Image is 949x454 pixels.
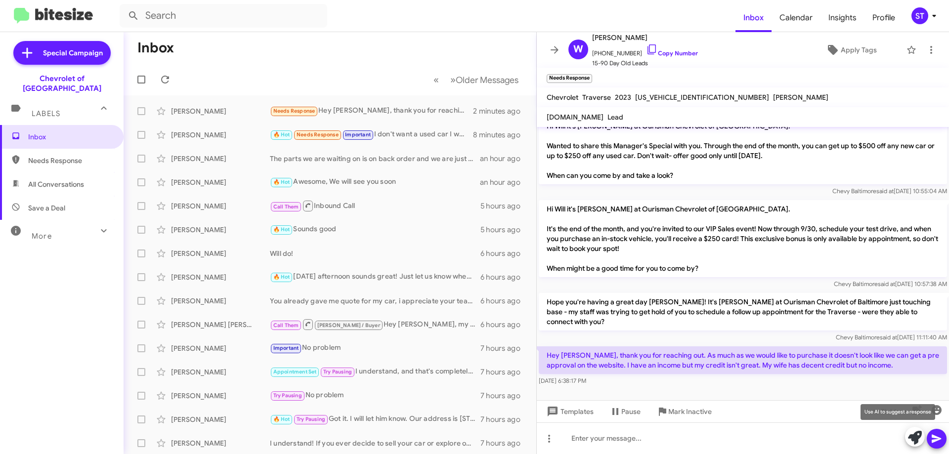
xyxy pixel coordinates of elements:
[861,404,935,420] div: Use AI to suggest a response
[735,3,772,32] a: Inbox
[270,271,480,283] div: [DATE] afternoon sounds great! Just let us know when you're able to make it, and we'll be ready t...
[273,392,302,399] span: Try Pausing
[592,32,698,43] span: [PERSON_NAME]
[592,43,698,58] span: [PHONE_NUMBER]
[120,4,327,28] input: Search
[270,366,480,377] div: I understand, and that's completely fine! Feel free to reach out anytime.
[876,187,894,195] span: said at
[273,322,299,329] span: Call Them
[480,248,528,258] div: 6 hours ago
[646,49,698,57] a: Copy Number
[648,403,720,420] button: Mark Inactive
[480,177,528,187] div: an hour ago
[171,225,270,235] div: [PERSON_NAME]
[273,131,290,138] span: 🔥 Hot
[547,113,604,122] span: [DOMAIN_NAME]
[836,333,947,341] span: Chevy Baltimore [DATE] 11:11:40 AM
[273,179,290,185] span: 🔥 Hot
[171,320,270,330] div: [PERSON_NAME] [PERSON_NAME]
[473,106,528,116] div: 2 minutes ago
[270,129,473,140] div: I don't want a used car I want to lease a new car
[428,70,445,90] button: Previous
[545,403,594,420] span: Templates
[270,342,480,354] div: No problem
[772,3,820,32] a: Calendar
[621,403,641,420] span: Pause
[171,248,270,258] div: [PERSON_NAME]
[317,322,380,329] span: [PERSON_NAME] / Buyer
[480,154,528,164] div: an hour ago
[539,200,947,277] p: Hi Will it's [PERSON_NAME] at Ourisman Chevrolet of [GEOGRAPHIC_DATA]. It's the end of the month,...
[28,132,112,142] span: Inbox
[171,154,270,164] div: [PERSON_NAME]
[273,416,290,422] span: 🔥 Hot
[32,109,60,118] span: Labels
[592,58,698,68] span: 15-90 Day Old Leads
[270,176,480,188] div: Awesome, We will see you soon
[480,391,528,401] div: 7 hours ago
[480,225,528,235] div: 5 hours ago
[820,3,864,32] a: Insights
[607,113,623,122] span: Lead
[480,343,528,353] div: 7 hours ago
[911,7,928,24] div: ST
[270,318,480,330] div: Hey [PERSON_NAME], my manager’s been paying up to 180% over market for trades this week. If yours...
[270,200,480,212] div: Inbound Call
[323,369,352,375] span: Try Pausing
[273,108,315,114] span: Needs Response
[539,346,947,374] p: Hey [PERSON_NAME], thank you for reaching out. As much as we would like to purchase it doesn't lo...
[273,345,299,351] span: Important
[171,438,270,448] div: [PERSON_NAME]
[270,413,480,425] div: Got it. I will let him know. Our address is [STREET_ADDRESS]
[270,248,480,258] div: Will do!
[473,130,528,140] div: 8 minutes ago
[456,75,518,85] span: Older Messages
[547,93,578,102] span: Chevrolet
[444,70,524,90] button: Next
[273,274,290,280] span: 🔥 Hot
[480,414,528,424] div: 7 hours ago
[273,204,299,210] span: Call Them
[137,40,174,56] h1: Inbox
[573,41,583,57] span: W
[480,296,528,306] div: 6 hours ago
[433,74,439,86] span: «
[880,333,897,341] span: said at
[270,390,480,401] div: No problem
[270,105,473,117] div: Hey [PERSON_NAME], thank you for reaching out. As much as we would like to purchase it doesn't lo...
[480,272,528,282] div: 6 hours ago
[43,48,103,58] span: Special Campaign
[28,203,65,213] span: Save a Deal
[171,391,270,401] div: [PERSON_NAME]
[539,117,947,184] p: Hi Will it's [PERSON_NAME] at Ourisman Chevrolet of [GEOGRAPHIC_DATA]. Wanted to share this Manag...
[668,403,712,420] span: Mark Inactive
[450,74,456,86] span: »
[539,293,947,330] p: Hope you're having a great day [PERSON_NAME]! It's [PERSON_NAME] at Ourisman Chevrolet of Baltimo...
[480,320,528,330] div: 6 hours ago
[903,7,938,24] button: ST
[171,177,270,187] div: [PERSON_NAME]
[834,280,947,288] span: Chevy Baltimore [DATE] 10:57:38 AM
[171,343,270,353] div: [PERSON_NAME]
[480,201,528,211] div: 5 hours ago
[297,131,339,138] span: Needs Response
[171,201,270,211] div: [PERSON_NAME]
[28,179,84,189] span: All Conversations
[297,416,325,422] span: Try Pausing
[773,93,828,102] span: [PERSON_NAME]
[171,296,270,306] div: [PERSON_NAME]
[841,41,877,59] span: Apply Tags
[582,93,611,102] span: Traverse
[270,438,480,448] div: I understand! If you ever decide to sell your car or explore options in the furure, don't hesitat...
[537,403,602,420] button: Templates
[171,272,270,282] div: [PERSON_NAME]
[28,156,112,165] span: Needs Response
[878,280,895,288] span: said at
[32,232,52,241] span: More
[864,3,903,32] a: Profile
[270,154,480,164] div: The parts we are waiting on is on back order and we are just waiting for the parts to get her to ...
[480,438,528,448] div: 7 hours ago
